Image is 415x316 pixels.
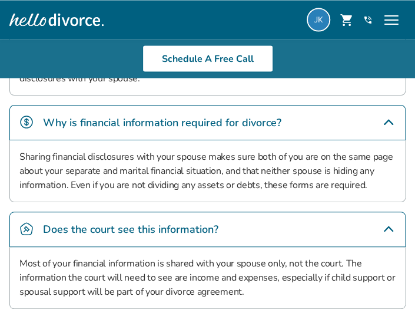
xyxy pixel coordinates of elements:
h4: Does the court see this information? [43,222,218,237]
img: Why is financial information required for divorce? [19,115,34,129]
a: Schedule A Free Call [142,45,273,72]
p: Sharing financial disclosures with your spouse makes sure both of you are on the same page about ... [19,150,396,192]
div: Does the court see this information? [9,212,406,247]
a: phone_in_talk [363,15,373,24]
p: Most of your financial information is shared with your spouse only, not the court. The informatio... [19,256,396,299]
h4: Why is financial information required for divorce? [43,115,281,130]
img: Does the court see this information? [19,222,34,236]
span: shopping_cart [340,12,354,27]
div: Why is financial information required for divorce? [9,105,406,140]
iframe: Chat Widget [356,259,415,316]
span: menu [382,10,401,29]
img: Julie Konye [307,8,330,31]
